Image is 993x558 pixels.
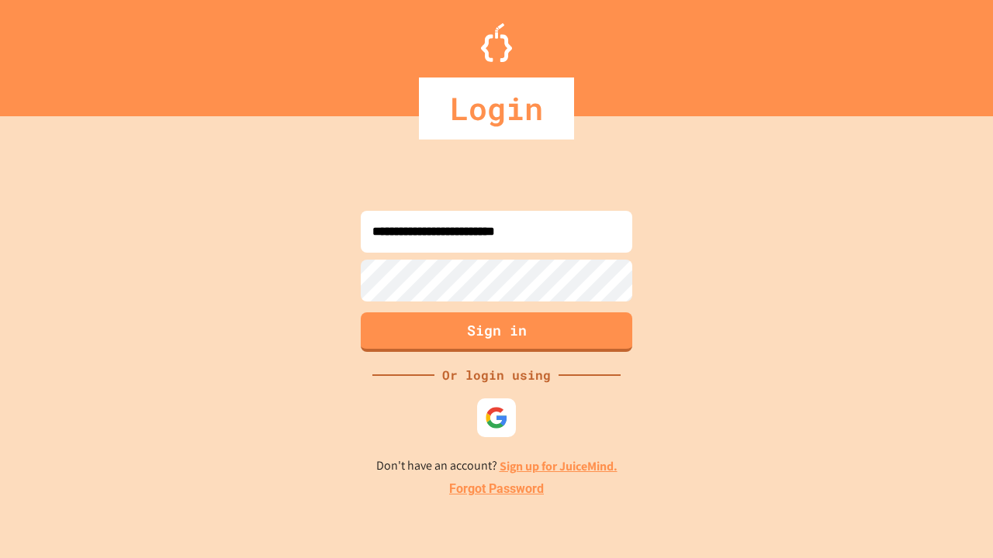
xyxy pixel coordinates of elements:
a: Forgot Password [449,480,544,498]
img: google-icon.svg [485,406,508,429]
button: Sign in [361,312,632,352]
a: Sign up for JuiceMind. [500,458,618,474]
img: Logo.svg [481,23,512,62]
div: Or login using [434,366,559,384]
div: Login [419,77,574,139]
p: Don't have an account? [376,456,618,476]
